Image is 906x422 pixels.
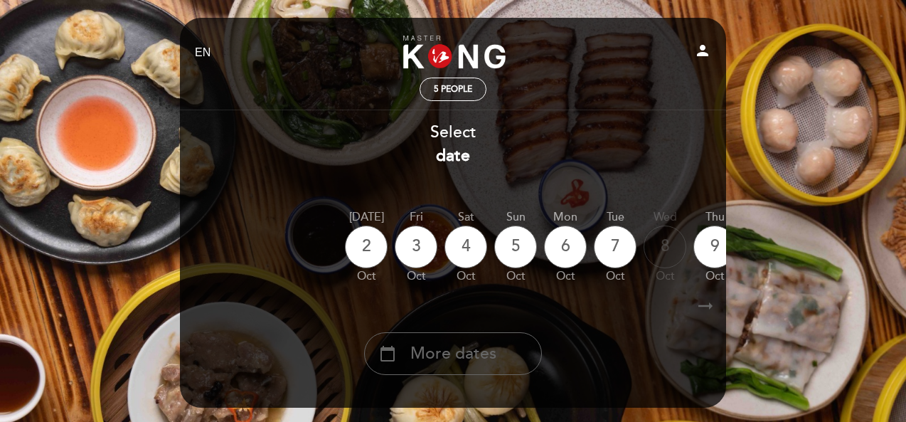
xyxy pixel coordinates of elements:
i: arrow_right_alt [695,291,716,322]
div: Sun [494,209,537,226]
div: Oct [693,268,736,285]
div: Thu [693,209,736,226]
div: Select [179,121,727,168]
div: Wed [644,209,686,226]
div: Oct [594,268,636,285]
button: person [694,42,711,64]
i: calendar_today [379,342,396,366]
a: Master Kong Pueblo Libre [364,33,542,73]
span: More dates [410,342,496,366]
div: Oct [444,268,487,285]
div: Oct [494,268,537,285]
div: 9 [693,226,736,268]
div: Mon [544,209,587,226]
div: 7 [594,226,636,268]
div: 3 [395,226,437,268]
span: 5 people [434,84,472,95]
div: [DATE] [345,209,388,226]
div: 6 [544,226,587,268]
div: Oct [544,268,587,285]
div: Oct [644,268,686,285]
b: date [436,146,470,166]
div: 2 [345,226,388,268]
i: person [694,42,711,59]
div: 4 [444,226,487,268]
div: 8 [644,226,686,268]
div: Oct [345,268,388,285]
div: Fri [395,209,437,226]
div: 5 [494,226,537,268]
div: Tue [594,209,636,226]
div: Oct [395,268,437,285]
div: Sat [444,209,487,226]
